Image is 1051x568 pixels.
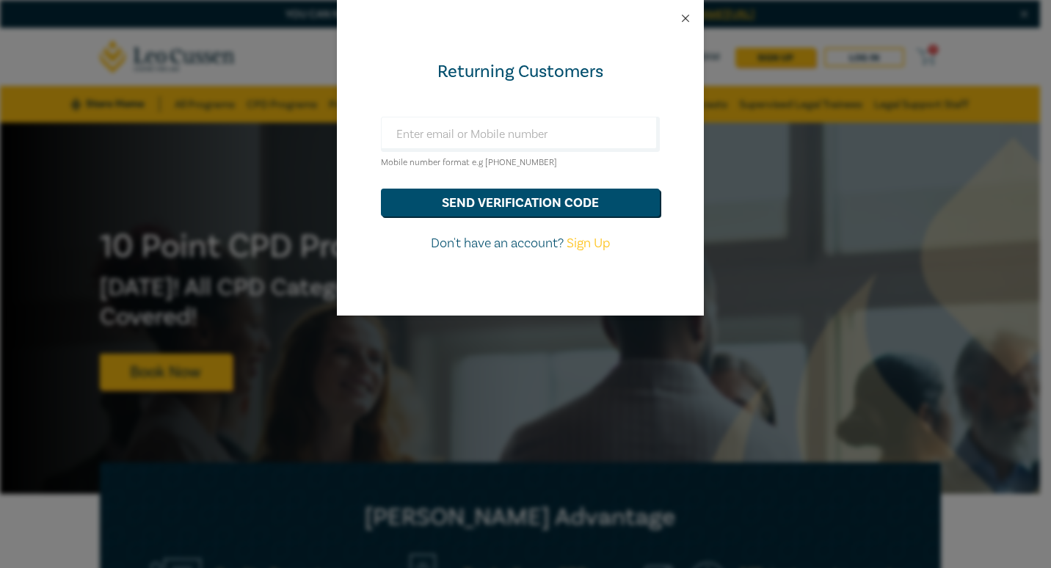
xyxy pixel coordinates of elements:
[679,12,692,25] button: Close
[381,60,660,84] div: Returning Customers
[381,117,660,152] input: Enter email or Mobile number
[381,189,660,216] button: send verification code
[381,157,557,168] small: Mobile number format e.g [PHONE_NUMBER]
[381,234,660,253] p: Don't have an account?
[567,235,610,252] a: Sign Up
